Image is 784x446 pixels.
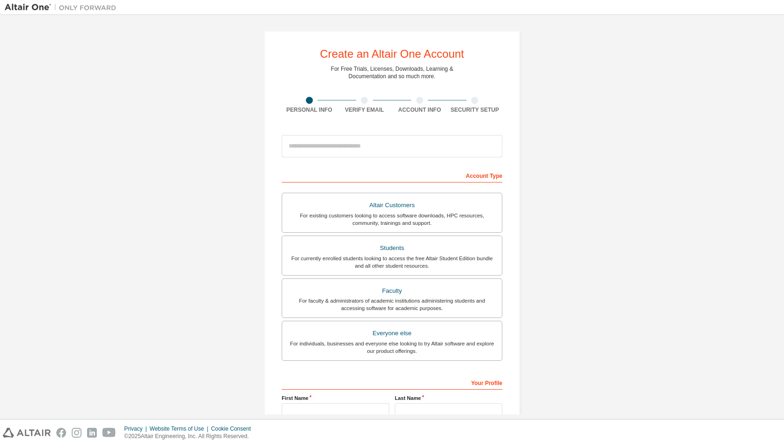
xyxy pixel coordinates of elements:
[320,48,464,60] div: Create an Altair One Account
[3,428,51,438] img: altair_logo.svg
[288,255,496,270] div: For currently enrolled students looking to access the free Altair Student Edition bundle and all ...
[395,394,502,402] label: Last Name
[211,425,256,432] div: Cookie Consent
[282,168,502,182] div: Account Type
[288,212,496,227] div: For existing customers looking to access software downloads, HPC resources, community, trainings ...
[149,425,211,432] div: Website Terms of Use
[447,106,503,114] div: Security Setup
[282,106,337,114] div: Personal Info
[5,3,121,12] img: Altair One
[124,432,257,440] p: © 2025 Altair Engineering, Inc. All Rights Reserved.
[56,428,66,438] img: facebook.svg
[337,106,392,114] div: Verify Email
[288,297,496,312] div: For faculty & administrators of academic institutions administering students and accessing softwa...
[288,327,496,340] div: Everyone else
[392,106,447,114] div: Account Info
[102,428,116,438] img: youtube.svg
[288,340,496,355] div: For individuals, businesses and everyone else looking to try Altair software and explore our prod...
[288,199,496,212] div: Altair Customers
[331,65,453,80] div: For Free Trials, Licenses, Downloads, Learning & Documentation and so much more.
[72,428,81,438] img: instagram.svg
[282,394,389,402] label: First Name
[87,428,97,438] img: linkedin.svg
[288,242,496,255] div: Students
[288,284,496,297] div: Faculty
[124,425,149,432] div: Privacy
[282,375,502,390] div: Your Profile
